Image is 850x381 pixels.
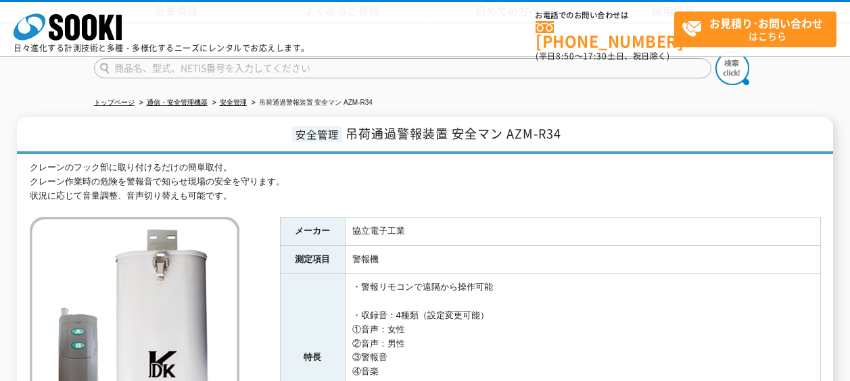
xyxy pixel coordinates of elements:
[147,99,208,106] a: 通信・安全管理機器
[715,51,749,85] img: btn_search.png
[345,245,820,274] td: 警報機
[30,161,821,203] div: クレーンのフック部に取り付けるだけの簡単取付。 クレーン作業時の危険を警報音で知らせ現場の安全を守ります。 状況に応じて音量調整、音声切り替えも可能です。
[94,99,135,106] a: トップページ
[674,11,836,47] a: お見積り･お問い合わせはこちら
[536,21,674,49] a: [PHONE_NUMBER]
[345,217,820,245] td: 協立電子工業
[292,126,342,142] span: 安全管理
[346,124,561,143] span: 吊荷通過警報装置 安全マン AZM-R34
[583,50,607,62] span: 17:30
[682,12,836,46] span: はこちら
[94,58,711,78] input: 商品名、型式、NETIS番号を入力してください
[220,99,247,106] a: 安全管理
[536,11,674,20] span: お電話でのお問い合わせは
[709,15,823,31] strong: お見積り･お問い合わせ
[249,96,373,110] li: 吊荷通過警報装置 安全マン AZM-R34
[556,50,575,62] span: 8:50
[14,44,310,52] p: 日々進化する計測技術と多種・多様化するニーズにレンタルでお応えします。
[536,50,669,62] span: (平日 ～ 土日、祝日除く)
[280,245,345,274] th: 測定項目
[280,217,345,245] th: メーカー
